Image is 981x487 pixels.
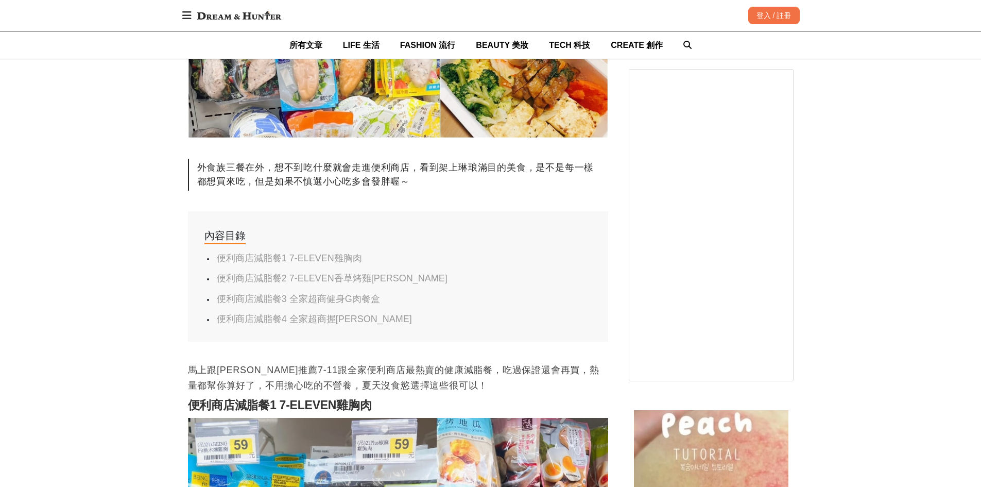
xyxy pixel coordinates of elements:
[549,41,590,49] span: TECH 科技
[204,228,246,244] div: 內容目錄
[217,253,362,263] a: 便利商店減脂餐1 7-ELEVEN雞胸肉
[217,294,380,304] a: 便利商店減脂餐3 全家超商健身G肉餐盒
[188,159,608,191] div: 外食族三餐在外，想不到吃什麼就會走進便利商店，看到架上琳琅滿目的美食，是不是每一樣都想買來吃，但是如果不慎選小心吃多會發胖喔～
[289,31,322,59] a: 所有文章
[748,7,800,24] div: 登入 / 註冊
[188,362,608,393] p: 馬上跟[PERSON_NAME]推薦7-11跟全家便利商店最熱賣的健康減脂餐，吃過保證還會再買，熱量都幫你算好了，不用擔心吃的不營養，夏天沒食慾選擇這些很可以！
[343,41,380,49] span: LIFE 生活
[217,273,448,283] a: 便利商店減脂餐2 7-ELEVEN香草烤雞[PERSON_NAME]
[289,41,322,49] span: 所有文章
[611,41,663,49] span: CREATE 創作
[476,31,528,59] a: BEAUTY 美妝
[192,6,286,25] img: Dream & Hunter
[476,41,528,49] span: BEAUTY 美妝
[400,41,456,49] span: FASHION 流行
[217,314,412,324] a: 便利商店減脂餐4 全家超商握[PERSON_NAME]
[611,31,663,59] a: CREATE 創作
[400,31,456,59] a: FASHION 流行
[549,31,590,59] a: TECH 科技
[188,398,608,413] h2: 便利商店減脂餐1 7-ELEVEN雞胸肉
[343,31,380,59] a: LIFE 生活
